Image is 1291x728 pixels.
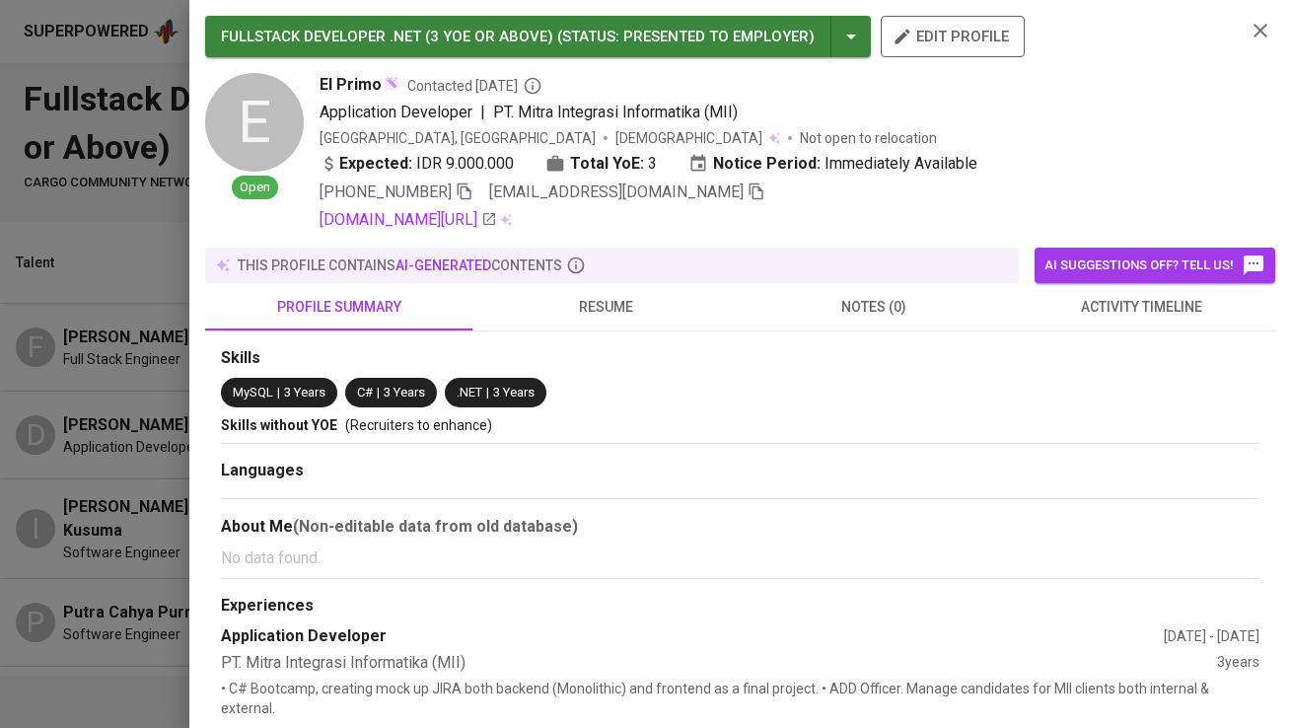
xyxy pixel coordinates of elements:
[1020,295,1263,320] span: activity timeline
[484,295,728,320] span: resume
[615,128,765,148] span: [DEMOGRAPHIC_DATA]
[221,652,1217,675] div: PT. Mitra Integrasi Informatika (MII)
[753,295,996,320] span: notes (0)
[489,182,744,201] span: [EMAIL_ADDRESS][DOMAIN_NAME]
[221,679,1259,718] p: • C# Bootcamp, creating mock up JIRA both backend (Monolithic) and frontend as a final project. •...
[233,385,273,400] span: MySQL
[320,208,497,232] a: [DOMAIN_NAME][URL]
[881,28,1025,43] a: edit profile
[345,417,492,433] span: (Recruiters to enhance)
[221,460,1259,482] div: Languages
[800,128,937,148] p: Not open to relocation
[881,16,1025,57] button: edit profile
[277,384,280,402] span: |
[205,73,304,172] div: E
[221,28,553,45] span: FULLSTACK DEVELOPER .NET (3 YOE OR ABOVE)
[1044,254,1265,277] span: AI suggestions off? Tell us!
[1164,626,1259,646] div: [DATE] - [DATE]
[457,385,482,400] span: .NET
[221,595,1259,618] div: Experiences
[557,28,815,45] span: ( STATUS : Presented to Employer )
[284,385,325,400] span: 3 Years
[320,182,452,201] span: [PHONE_NUMBER]
[486,384,489,402] span: |
[407,76,542,96] span: Contacted [DATE]
[293,517,578,536] b: (Non-editable data from old database)
[377,384,380,402] span: |
[221,347,1259,370] div: Skills
[221,625,1164,648] div: Application Developer
[217,295,461,320] span: profile summary
[320,103,472,121] span: Application Developer
[570,152,644,176] b: Total YoE:
[320,128,596,148] div: [GEOGRAPHIC_DATA], [GEOGRAPHIC_DATA]
[480,101,485,124] span: |
[493,103,738,121] span: PT. Mitra Integrasi Informatika (MII)
[648,152,657,176] span: 3
[357,385,373,400] span: C#
[320,152,514,176] div: IDR 9.000.000
[232,179,278,197] span: Open
[339,152,412,176] b: Expected:
[384,75,399,91] img: magic_wand.svg
[523,76,542,96] svg: By Batam recruiter
[897,24,1009,49] span: edit profile
[493,385,535,400] span: 3 Years
[395,257,491,273] span: AI-generated
[221,546,1259,570] p: No data found.
[221,515,1259,539] div: About Me
[238,255,562,275] p: this profile contains contents
[1035,248,1275,283] button: AI suggestions off? Tell us!
[320,73,382,97] span: El Primo
[688,152,977,176] div: Immediately Available
[221,417,337,433] span: Skills without YOE
[205,16,871,57] button: FULLSTACK DEVELOPER .NET (3 YOE OR ABOVE) (STATUS: Presented to Employer)
[1217,652,1259,675] div: 3 years
[384,385,425,400] span: 3 Years
[713,152,821,176] b: Notice Period:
